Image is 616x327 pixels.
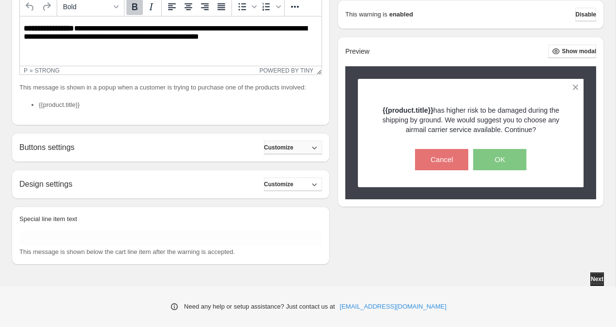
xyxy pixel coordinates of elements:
p: This message is shown in a popup when a customer is trying to purchase one of the products involved: [19,83,322,92]
strong: enabled [389,10,413,19]
h2: Preview [345,47,370,56]
button: Show modal [548,45,596,58]
button: Disable [575,8,596,21]
button: Customize [264,141,322,154]
div: strong [35,67,60,74]
h2: Buttons settings [19,143,75,152]
button: Cancel [415,149,468,170]
span: This message is shown below the cart line item after the warning is accepted. [19,248,235,255]
button: OK [473,149,526,170]
div: » [30,67,33,74]
iframe: Rich Text Area [20,16,322,66]
span: Disable [575,11,596,18]
button: Customize [264,178,322,191]
a: [EMAIL_ADDRESS][DOMAIN_NAME] [340,302,447,312]
span: Show modal [562,47,596,55]
span: Special line item text [19,215,77,223]
strong: {{product.title}} [383,106,433,114]
p: This warning is [345,10,387,19]
a: Powered by Tiny [260,67,314,74]
div: Resize [313,66,322,74]
div: p [24,67,28,74]
li: {{product.title}} [39,100,322,110]
span: Customize [264,180,293,188]
span: Customize [264,144,293,151]
button: Next [590,272,604,286]
span: Bold [63,3,110,11]
h2: Design settings [19,179,72,189]
p: has higher risk to be damaged during the shipping by ground. We would suggest you to choose any a... [375,105,567,134]
span: Next [591,275,603,283]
